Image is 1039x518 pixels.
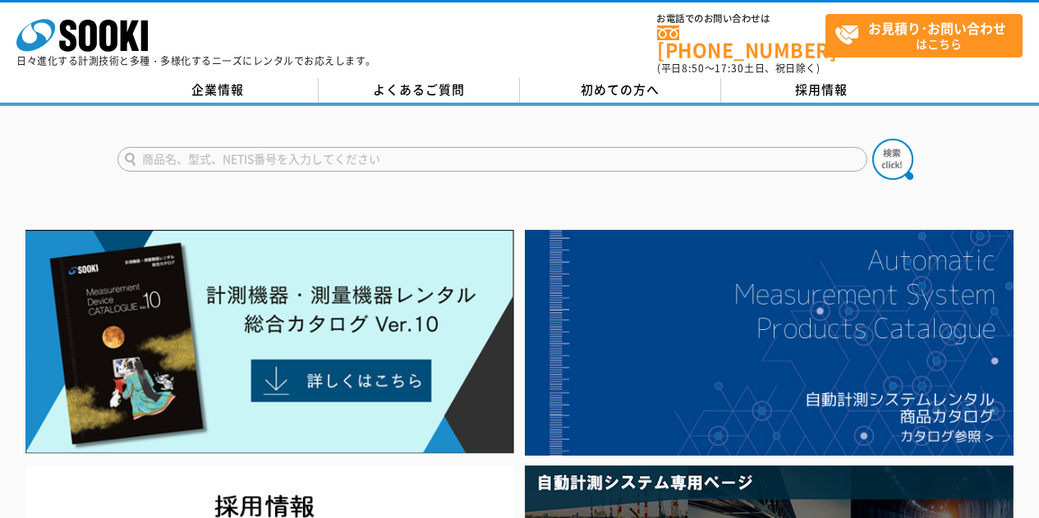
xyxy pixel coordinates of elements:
p: 日々進化する計測技術と多種・多様化するニーズにレンタルでお応えします。 [16,56,376,66]
input: 商品名、型式、NETIS番号を入力してください [117,147,867,172]
a: よくあるご質問 [319,78,520,103]
span: (平日 ～ 土日、祝日除く) [657,61,820,76]
a: 初めての方へ [520,78,721,103]
a: 採用情報 [721,78,922,103]
img: Catalog Ver10 [25,230,514,454]
a: [PHONE_NUMBER] [657,25,825,59]
span: お電話でのお問い合わせは [657,14,825,24]
span: 8:50 [682,61,705,76]
img: 自動計測システムカタログ [525,230,1014,456]
strong: お見積り･お問い合わせ [868,18,1006,38]
a: 企業情報 [117,78,319,103]
span: 17:30 [715,61,744,76]
img: btn_search.png [872,139,913,180]
span: 初めての方へ [581,80,660,99]
span: はこちら [834,15,1022,56]
a: お見積り･お問い合わせはこちら [825,14,1023,57]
